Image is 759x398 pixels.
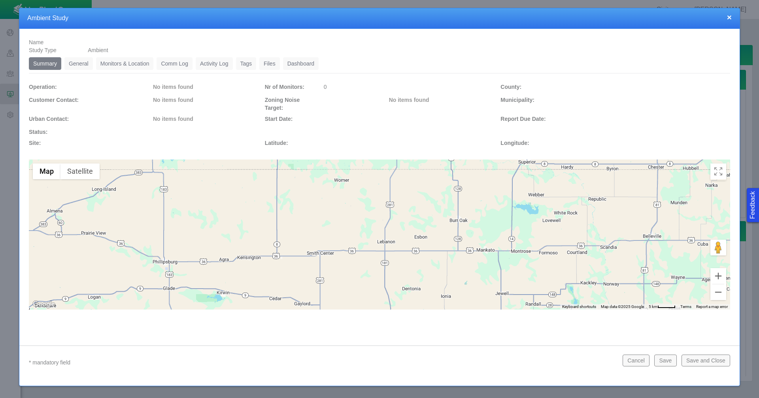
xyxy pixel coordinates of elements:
button: Show satellite imagery [60,163,100,179]
button: Map Scale: 5 km per 42 pixels [646,304,678,310]
span: Municipality: [500,97,534,103]
button: Save [654,355,676,366]
h4: Ambient Study [27,14,732,23]
a: Terms [680,304,691,309]
span: Urban Contact: [29,116,69,122]
label: No items found [153,83,193,91]
a: General [64,57,93,70]
button: Zoom out [710,284,726,300]
span: Map data ©2025 Google [601,304,644,309]
span: Study Type [29,47,57,53]
span: Zoning Noise Target: [265,97,300,111]
button: Toggle Fullscreen in browser window [710,163,726,179]
button: close [727,13,732,21]
a: Dashboard [283,57,319,70]
button: Zoom in [710,268,726,284]
span: Start Date: [265,116,293,122]
a: Comm Log [157,57,192,70]
button: Save and Close [682,355,730,366]
span: Name [29,39,43,45]
span: Operation: [29,84,57,90]
span: Ambient [88,47,108,53]
span: Status: [29,129,47,135]
p: * mandatory field [29,358,616,368]
button: Drag Pegman onto the map to open Street View [710,240,726,255]
img: Google [31,299,57,310]
a: Files [259,57,280,70]
span: Nr of Monitors: [265,84,304,90]
label: No items found [389,96,429,104]
span: Site: [29,140,41,146]
a: Report a map error [696,304,728,309]
span: 0 [324,84,327,90]
label: No items found [153,96,193,104]
span: 5 km [649,304,657,309]
a: Open this area in Google Maps (opens a new window) [31,299,57,310]
label: No items found [153,115,193,123]
a: Tags [236,57,257,70]
span: County: [500,84,521,90]
button: Keyboard shortcuts [562,304,596,310]
span: Report Due Date: [500,116,546,122]
button: Cancel [623,355,649,366]
button: Show street map [33,163,60,179]
a: Monitors & Location [96,57,154,70]
span: Customer Contact: [29,97,79,103]
span: Longitude: [500,140,529,146]
a: Summary [29,57,61,70]
span: Latitude: [265,140,288,146]
a: Activity Log [196,57,233,70]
